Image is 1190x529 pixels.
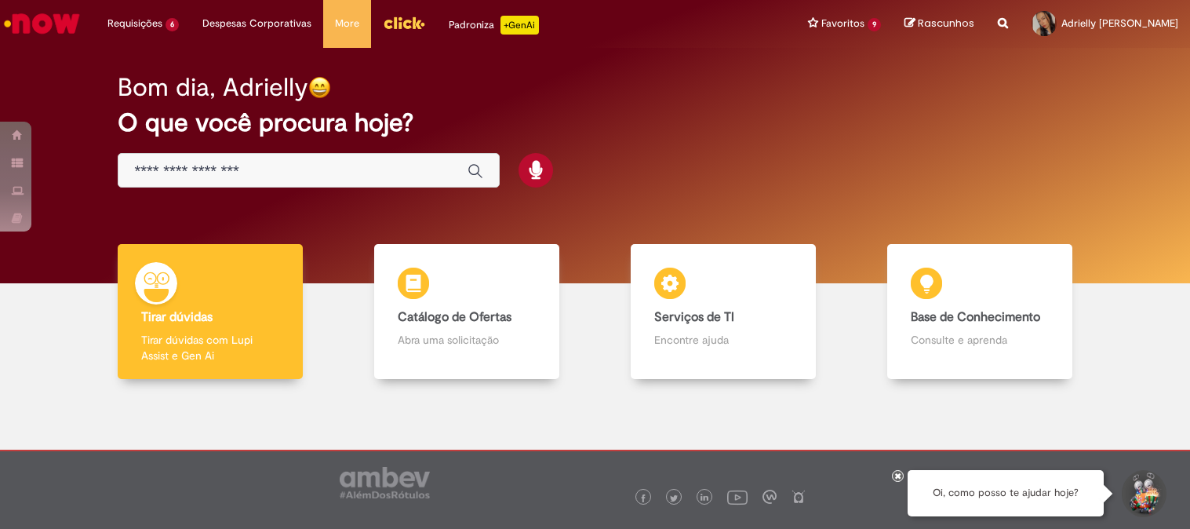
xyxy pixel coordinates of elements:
[449,16,539,35] div: Padroniza
[335,16,359,31] span: More
[340,467,430,498] img: logo_footer_ambev_rotulo_gray.png
[792,490,806,504] img: logo_footer_naosei.png
[904,16,974,31] a: Rascunhos
[701,494,708,503] img: logo_footer_linkedin.png
[308,76,331,99] img: happy-face.png
[911,332,1049,348] p: Consulte e aprenda
[762,490,777,504] img: logo_footer_workplace.png
[107,16,162,31] span: Requisições
[670,494,678,502] img: logo_footer_twitter.png
[398,332,536,348] p: Abra uma solicitação
[398,309,511,325] b: Catálogo de Ofertas
[82,244,339,380] a: Tirar dúvidas Tirar dúvidas com Lupi Assist e Gen Ai
[1061,16,1178,30] span: Adrielly [PERSON_NAME]
[868,18,881,31] span: 9
[500,16,539,35] p: +GenAi
[918,16,974,31] span: Rascunhos
[141,309,213,325] b: Tirar dúvidas
[118,74,308,101] h2: Bom dia, Adrielly
[202,16,311,31] span: Despesas Corporativas
[654,332,792,348] p: Encontre ajuda
[2,8,82,39] img: ServiceNow
[118,109,1072,137] h2: O que você procura hoje?
[851,244,1108,380] a: Base de Conhecimento Consulte e aprenda
[727,487,748,507] img: logo_footer_youtube.png
[1119,470,1166,517] button: Iniciar Conversa de Suporte
[141,332,279,363] p: Tirar dúvidas com Lupi Assist e Gen Ai
[339,244,595,380] a: Catálogo de Ofertas Abra uma solicitação
[654,309,734,325] b: Serviços de TI
[595,244,852,380] a: Serviços de TI Encontre ajuda
[383,11,425,35] img: click_logo_yellow_360x200.png
[639,494,647,502] img: logo_footer_facebook.png
[911,309,1040,325] b: Base de Conhecimento
[166,18,179,31] span: 6
[908,470,1104,516] div: Oi, como posso te ajudar hoje?
[821,16,864,31] span: Favoritos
